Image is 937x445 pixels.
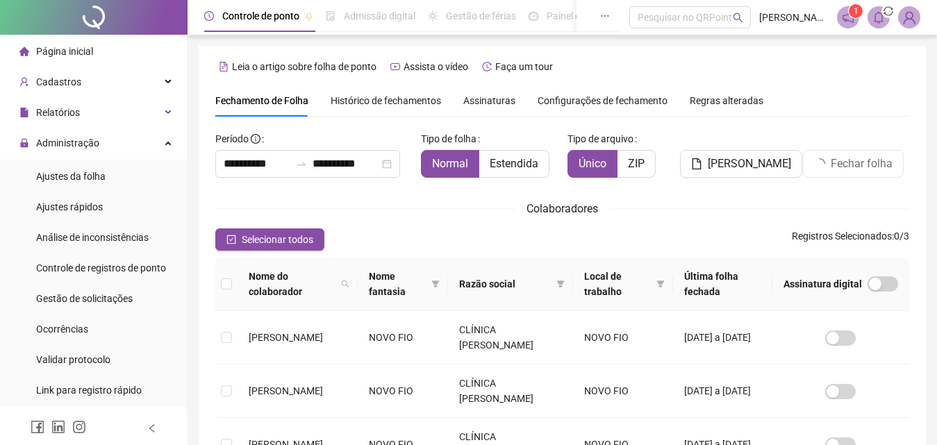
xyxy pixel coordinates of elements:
span: Tipo de arquivo [567,131,633,146]
button: Selecionar todos [215,228,324,251]
span: Regras alteradas [690,96,763,106]
span: Normal [432,157,468,170]
span: : 0 / 3 [792,228,909,251]
span: left [147,423,157,433]
span: Controle de ponto [222,10,299,22]
span: Fechamento de Folha [215,95,308,106]
span: filter [556,280,565,288]
span: file [19,108,29,117]
span: Gestão de férias [446,10,516,22]
td: NOVO FIO [358,311,449,364]
sup: 1 [849,4,863,18]
span: Ajustes rápidos [36,201,103,212]
span: clock-circle [204,11,214,21]
td: [DATE] a [DATE] [673,311,772,364]
span: Configurações de fechamento [538,96,667,106]
span: Local de trabalho [584,269,651,299]
span: Assista o vídeo [404,61,468,72]
td: NOVO FIO [358,364,449,418]
span: Ocorrências [36,324,88,335]
span: linkedin [51,420,65,434]
span: Admissão digital [344,10,415,22]
span: pushpin [305,12,313,21]
td: CLÍNICA [PERSON_NAME] [448,364,573,418]
span: Faça um tour [495,61,553,72]
span: filter [554,274,567,294]
span: 1 [854,6,859,16]
span: Gestão de solicitações [36,293,133,304]
span: facebook [31,420,44,434]
span: youtube [390,62,400,72]
span: Análise de inconsistências [36,232,149,243]
th: Última folha fechada [673,258,772,311]
span: Nome do colaborador [249,269,335,299]
span: Razão social [459,276,551,292]
span: Selecionar todos [242,232,313,247]
span: ZIP [628,157,645,170]
td: [DATE] a [DATE] [673,364,772,418]
span: Histórico de fechamentos [331,95,441,106]
span: loading [813,158,826,170]
span: Único [579,157,606,170]
span: Painel do DP [547,10,601,22]
span: sun [428,11,438,21]
span: file [691,158,702,169]
span: [PERSON_NAME] [249,332,323,343]
span: Nome fantasia [369,269,426,299]
span: Registros Selecionados [792,230,892,242]
span: Fechar folha [831,156,893,172]
span: Tipo de folha [421,131,476,146]
span: to [296,158,307,169]
span: Administração [36,137,99,149]
span: Relatórios [36,107,80,118]
span: Período [215,133,249,144]
span: Cadastros [36,76,81,87]
img: 86525 [899,7,920,28]
span: ellipsis [600,11,610,21]
span: file-done [326,11,335,21]
span: filter [654,266,667,302]
span: Assinatura digital [783,276,862,292]
span: Estendida [490,157,538,170]
iframe: Intercom live chat [890,398,923,431]
span: bell [872,11,885,24]
td: CLÍNICA [PERSON_NAME] [448,311,573,364]
span: dashboard [529,11,538,21]
button: Fechar folha [803,150,904,178]
td: NOVO FIO [573,311,673,364]
span: filter [429,266,442,302]
span: Controle de registros de ponto [36,262,166,274]
span: Leia o artigo sobre folha de ponto [232,61,376,72]
span: lock [19,138,29,148]
span: [PERSON_NAME] [708,156,791,172]
span: info-circle [251,134,260,144]
span: search [733,12,743,23]
span: Ajustes da folha [36,171,106,182]
span: Assinaturas [463,96,515,106]
span: filter [656,280,665,288]
span: history [482,62,492,72]
span: user-add [19,77,29,87]
span: filter [431,280,440,288]
span: instagram [72,420,86,434]
span: notification [842,11,854,24]
td: NOVO FIO [573,364,673,418]
span: swap-right [296,158,307,169]
span: [PERSON_NAME] [249,385,323,396]
span: Colaboradores [526,202,598,215]
span: file-text [219,62,229,72]
span: home [19,47,29,56]
span: Página inicial [36,46,93,57]
span: Validar protocolo [36,354,110,365]
button: [PERSON_NAME] [680,150,802,178]
span: search [341,280,349,288]
span: search [338,266,352,302]
span: [PERSON_NAME] - Novo Fio [759,10,829,25]
span: sync [881,3,896,19]
span: check-square [226,235,236,244]
span: Link para registro rápido [36,385,142,396]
